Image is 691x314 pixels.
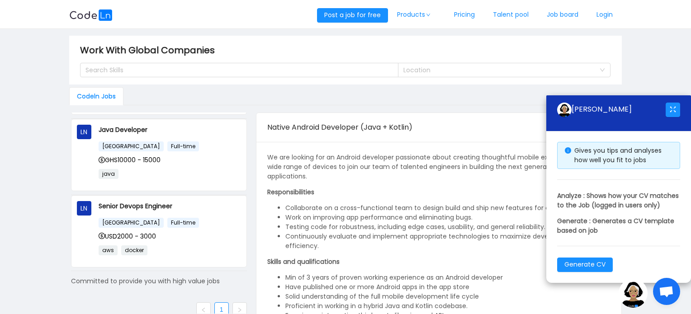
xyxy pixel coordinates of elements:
li: Min of 3 years of proven working experience as an Android developer [285,273,611,282]
i: icon: down [600,67,605,74]
i: icon: left [201,307,206,313]
img: logobg.f302741d.svg [69,9,113,21]
span: docker [121,245,147,255]
span: [GEOGRAPHIC_DATA] [99,141,164,151]
i: icon: info-circle [565,147,571,154]
div: Location [403,66,595,75]
img: ground.ddcf5dcf.png [557,103,572,117]
span: Native Android Developer (Java + Kotlin) [267,122,412,132]
span: Work With Global Companies [80,43,220,57]
p: Generate : Generates a CV template based on job [557,216,680,235]
span: Gives you tips and analyses how well you fit to jobs [574,146,662,164]
p: Senior Devops Engineer [99,201,241,211]
span: LN [80,125,87,139]
i: icon: dollar [99,157,105,163]
a: Ouvrir le chat [653,278,680,305]
span: USD2000 - 3000 [99,232,156,241]
li: Work on improving app performance and eliminating bugs. [285,213,611,222]
button: Post a job for free [317,8,388,23]
li: Testing code for robustness, including edge cases, usability, and general reliability. [285,222,611,232]
li: Solid understanding of the full mobile development life cycle [285,292,611,301]
span: aws [99,245,118,255]
span: java [99,169,118,179]
span: GHS10000 - 15000 [99,155,161,164]
p: Analyze : Shows how your CV matches to the Job (logged in users only) [557,191,680,210]
strong: Responsibilities [267,187,314,197]
i: icon: down [426,13,431,17]
button: icon: fullscreen [666,103,680,117]
div: Search Skills [85,66,385,75]
p: Java Developer [99,125,241,135]
div: Committed to provide you with high value jobs [71,277,247,286]
li: Collaborate on a cross-functional team to design build and ship new features for our Android apps. [285,203,611,213]
li: Have published one or more Android apps in the app store [285,282,611,292]
span: Full-time [167,218,199,228]
div: Codeln Jobs [69,87,123,105]
li: Proficient in working in a hybrid Java and Kotlin codebase. [285,301,611,311]
button: Generate CV [557,258,613,272]
strong: Skills and qualifications [267,257,340,266]
img: ground.ddcf5dcf.png [619,279,648,308]
i: icon: right [237,307,242,313]
i: icon: dollar [99,233,105,239]
span: LN [80,201,87,216]
div: [PERSON_NAME] [557,103,666,117]
a: Post a job for free [317,10,388,19]
span: Full-time [167,141,199,151]
li: Continuously evaluate and implement appropriate technologies to maximize development efficiency. [285,232,611,251]
span: [GEOGRAPHIC_DATA] [99,218,164,228]
p: We are looking for an Android developer passionate about creating thoughtful mobile experiences o... [267,153,611,181]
